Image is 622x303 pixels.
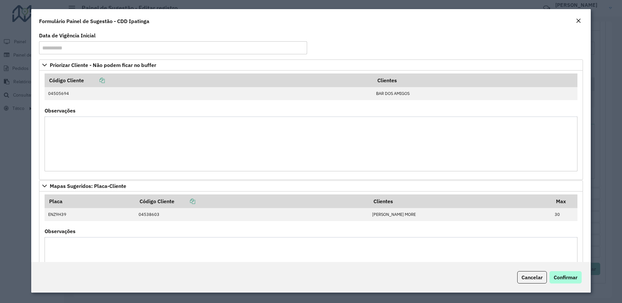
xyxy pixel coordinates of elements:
[549,271,582,283] button: Confirmar
[369,194,551,208] th: Clientes
[39,191,583,301] div: Mapas Sugeridos: Placa-Cliente
[50,62,156,68] span: Priorizar Cliente - Não podem ficar no buffer
[551,194,577,208] th: Max
[45,107,75,114] label: Observações
[84,77,105,84] a: Copiar
[50,183,126,189] span: Mapas Sugeridos: Placa-Cliente
[39,17,149,25] h4: Formulário Painel de Sugestão - CDD Ipatinga
[135,208,369,221] td: 04538603
[521,274,543,281] span: Cancelar
[517,271,547,283] button: Cancelar
[554,274,577,281] span: Confirmar
[45,194,135,208] th: Placa
[39,59,583,71] a: Priorizar Cliente - Não podem ficar no buffer
[135,194,369,208] th: Código Cliente
[576,18,581,23] em: Fechar
[45,87,373,100] td: 04505694
[45,73,373,87] th: Código Cliente
[174,198,195,204] a: Copiar
[45,208,135,221] td: ENZ9H39
[39,32,96,39] label: Data de Vigência Inicial
[373,87,577,100] td: BAR DOS AMIGOS
[39,180,583,191] a: Mapas Sugeridos: Placa-Cliente
[574,17,583,25] button: Close
[45,227,75,235] label: Observações
[39,71,583,180] div: Priorizar Cliente - Não podem ficar no buffer
[369,208,551,221] td: [PERSON_NAME] MORE
[551,208,577,221] td: 30
[373,73,577,87] th: Clientes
